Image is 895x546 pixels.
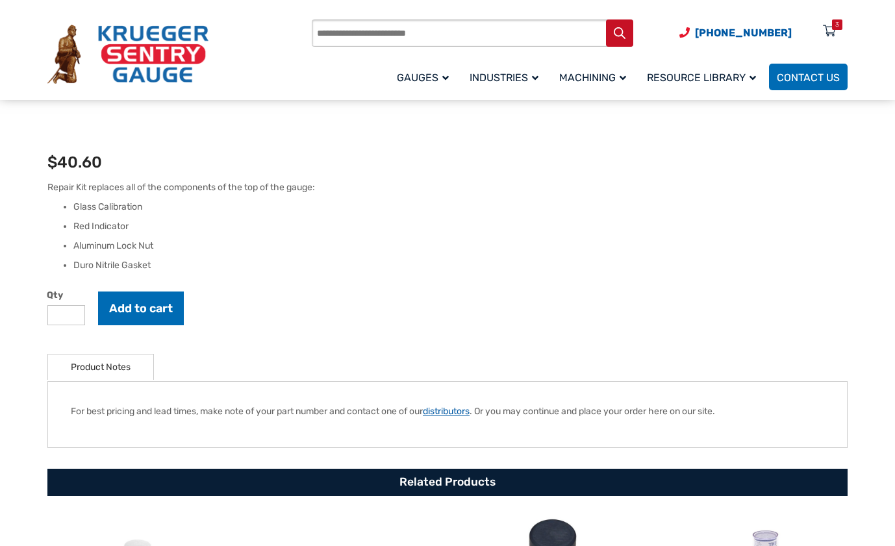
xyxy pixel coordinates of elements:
[835,19,839,30] div: 3
[71,354,131,380] a: Product Notes
[639,62,769,92] a: Resource Library
[47,305,85,325] input: Product quantity
[47,25,208,84] img: Krueger Sentry Gauge
[695,27,792,39] span: [PHONE_NUMBER]
[73,259,848,272] li: Duro Nitrile Gasket
[551,62,639,92] a: Machining
[73,220,848,233] li: Red Indicator
[73,240,848,253] li: Aluminum Lock Nut
[777,71,840,84] span: Contact Us
[647,71,756,84] span: Resource Library
[71,404,824,418] p: For best pricing and lead times, make note of your part number and contact one of our . Or you ma...
[47,469,848,496] h2: Related Products
[389,62,462,92] a: Gauges
[47,180,848,194] p: Repair Kit replaces all of the components of the top of the gauge:
[423,406,470,417] a: distributors
[679,25,792,41] a: Phone Number (920) 434-8860
[47,153,57,171] span: $
[559,71,626,84] span: Machining
[47,153,102,171] bdi: 40.60
[397,71,449,84] span: Gauges
[462,62,551,92] a: Industries
[769,64,848,90] a: Contact Us
[98,292,184,325] button: Add to cart
[73,201,848,214] li: Glass Calibration
[470,71,538,84] span: Industries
